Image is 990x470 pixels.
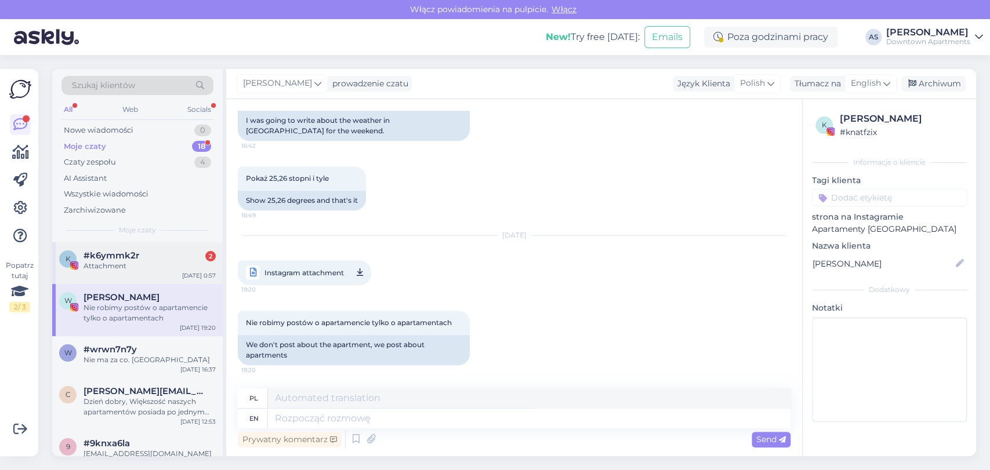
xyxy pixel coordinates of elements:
div: Zarchiwizowane [64,205,126,216]
div: [DATE] 12:53 [180,417,216,426]
p: Tagi klienta [812,174,967,187]
div: pl [249,388,258,408]
a: Instagram attachment19:20 [238,260,371,285]
div: 2 [205,251,216,261]
div: Język Klienta [673,78,730,90]
span: #k6ymmk2r [84,250,139,261]
div: [EMAIL_ADDRESS][DOMAIN_NAME] [84,449,216,459]
div: [PERSON_NAME] [840,112,963,126]
div: Czaty zespołu [64,156,116,168]
p: Apartamenty [GEOGRAPHIC_DATA] [812,223,967,235]
div: prowadzenie czatu [328,78,408,90]
div: Archiwum [901,76,966,92]
span: Szukaj klientów [72,79,135,92]
div: [DATE] 19:20 [180,323,216,332]
div: Dzień dobry, Większość naszych apartamentów posiada po jednym przypisanym miejscu parkingowym - n... [84,396,216,417]
div: [DATE] 16:37 [180,365,216,374]
div: Show 25,26 degrees and that's it [238,191,366,210]
span: Send [756,434,786,445]
div: 0 [194,125,211,136]
span: k [822,121,827,129]
span: 16:42 [241,141,285,150]
div: AI Assistant [64,173,107,184]
span: Instagram attachment [264,265,344,280]
div: Nowe wiadomości [64,125,133,136]
div: Informacje o kliencie [812,157,967,167]
div: Downtown Apartments [886,37,970,46]
b: New! [546,31,571,42]
div: AS [865,29,882,45]
p: strona na Instagramie [812,211,967,223]
span: Pokaż 25,26 stopni i tyle [246,174,329,183]
span: 19:20 [241,366,285,374]
div: [DATE] 0:57 [182,271,216,280]
span: w [64,348,72,357]
span: 9 [66,442,70,451]
div: Prywatny komentarz [238,432,342,447]
div: 4 [194,156,211,168]
span: Moje czaty [119,225,156,235]
span: Nie robimy postów o apartamencie tylko o apartamentach [246,318,452,327]
div: Socials [185,102,213,117]
div: Try free [DATE]: [546,30,640,44]
div: Nie ma za co. [GEOGRAPHIC_DATA] [84,355,216,365]
span: 19:20 [241,282,285,297]
div: # knatfzix [840,126,963,139]
img: Askly Logo [9,78,31,100]
span: Włącz [548,4,580,14]
span: c [66,390,71,399]
button: Emails [644,26,690,48]
div: Dodatkowy [812,285,967,295]
span: ciarkowska.magdalena@gmail.com [84,386,204,396]
div: Wszystkie wiadomości [64,188,148,200]
div: All [61,102,75,117]
div: [DATE] [238,230,790,241]
span: Wojciech Ratajski [84,292,159,303]
a: [PERSON_NAME]Downtown Apartments [886,28,983,46]
div: 18 [192,141,211,152]
span: #wrwn7n7y [84,344,137,355]
div: Nie robimy postów o apartamencie tylko o apartamentach [84,303,216,323]
input: Dodać etykietę [812,189,967,206]
div: We don't post about the apartment, we post about apartments [238,335,470,365]
p: Nazwa klienta [812,240,967,252]
span: [PERSON_NAME] [243,77,312,90]
div: Web [120,102,140,117]
input: Dodaj nazwę [813,257,953,270]
div: Moje czaty [64,141,106,152]
div: Tłumacz na [790,78,841,90]
span: #9knxa6la [84,438,130,449]
div: 2 / 3 [9,302,30,312]
span: W [64,296,72,305]
div: Attachment [84,261,216,271]
div: I was going to write about the weather in [GEOGRAPHIC_DATA] for the weekend. [238,111,470,141]
span: English [851,77,881,90]
div: [PERSON_NAME] [886,28,970,37]
span: Polish [740,77,765,90]
span: 16:49 [241,211,285,220]
p: Notatki [812,302,967,314]
div: Poza godzinami pracy [704,27,837,48]
div: en [249,409,259,428]
div: Popatrz tutaj [9,260,30,312]
span: k [66,254,71,263]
